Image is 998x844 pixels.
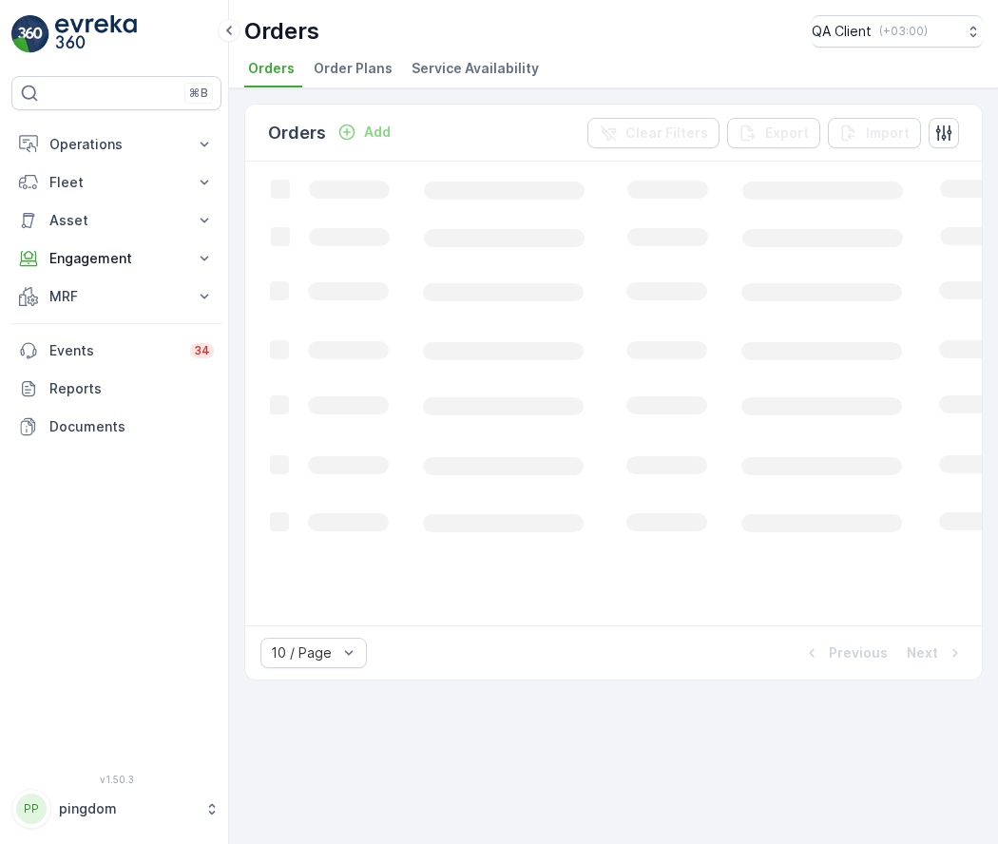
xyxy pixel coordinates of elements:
[49,417,214,436] p: Documents
[16,794,47,824] div: PP
[189,86,208,101] p: ⌘B
[625,124,708,143] p: Clear Filters
[11,201,221,240] button: Asset
[49,249,183,268] p: Engagement
[11,408,221,446] a: Documents
[800,642,890,664] button: Previous
[829,643,888,662] p: Previous
[866,124,910,143] p: Import
[248,59,295,78] span: Orders
[244,16,319,47] p: Orders
[194,343,210,358] p: 34
[11,774,221,785] span: v 1.50.3
[49,135,183,154] p: Operations
[11,789,221,829] button: PPpingdom
[11,125,221,163] button: Operations
[330,121,398,144] button: Add
[268,120,326,146] p: Orders
[907,643,938,662] p: Next
[587,118,720,148] button: Clear Filters
[49,173,183,192] p: Fleet
[727,118,820,148] button: Export
[49,341,179,360] p: Events
[55,15,137,53] img: logo_light-DOdMpM7g.png
[812,15,983,48] button: QA Client(+03:00)
[49,211,183,230] p: Asset
[765,124,809,143] p: Export
[364,123,391,142] p: Add
[412,59,539,78] span: Service Availability
[11,163,221,201] button: Fleet
[49,287,183,306] p: MRF
[11,15,49,53] img: logo
[879,24,928,39] p: ( +03:00 )
[11,278,221,316] button: MRF
[812,22,872,41] p: QA Client
[828,118,921,148] button: Import
[11,332,221,370] a: Events34
[314,59,393,78] span: Order Plans
[11,370,221,408] a: Reports
[59,799,195,818] p: pingdom
[49,379,214,398] p: Reports
[905,642,967,664] button: Next
[11,240,221,278] button: Engagement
